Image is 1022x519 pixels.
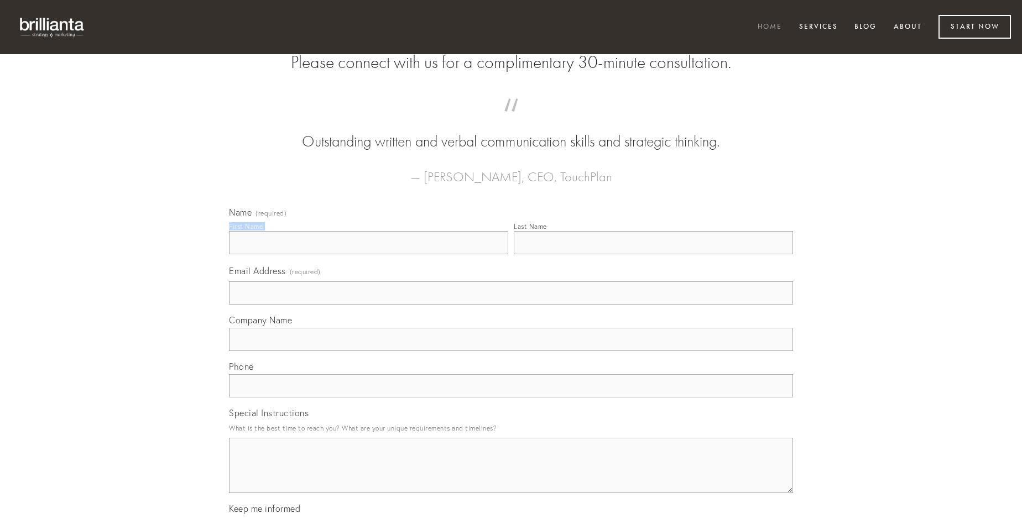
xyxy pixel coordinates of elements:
[255,210,286,217] span: (required)
[229,407,309,418] span: Special Instructions
[11,11,94,43] img: brillianta - research, strategy, marketing
[290,264,321,279] span: (required)
[247,109,775,153] blockquote: Outstanding written and verbal communication skills and strategic thinking.
[247,153,775,188] figcaption: — [PERSON_NAME], CEO, TouchPlan
[247,109,775,131] span: “
[938,15,1011,39] a: Start Now
[229,265,286,276] span: Email Address
[229,361,254,372] span: Phone
[229,421,793,436] p: What is the best time to reach you? What are your unique requirements and timelines?
[887,18,929,36] a: About
[229,207,252,218] span: Name
[792,18,845,36] a: Services
[229,314,292,326] span: Company Name
[750,18,789,36] a: Home
[229,52,793,73] h2: Please connect with us for a complimentary 30-minute consultation.
[229,503,300,514] span: Keep me informed
[229,222,263,230] div: First Name
[847,18,884,36] a: Blog
[514,222,547,230] div: Last Name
